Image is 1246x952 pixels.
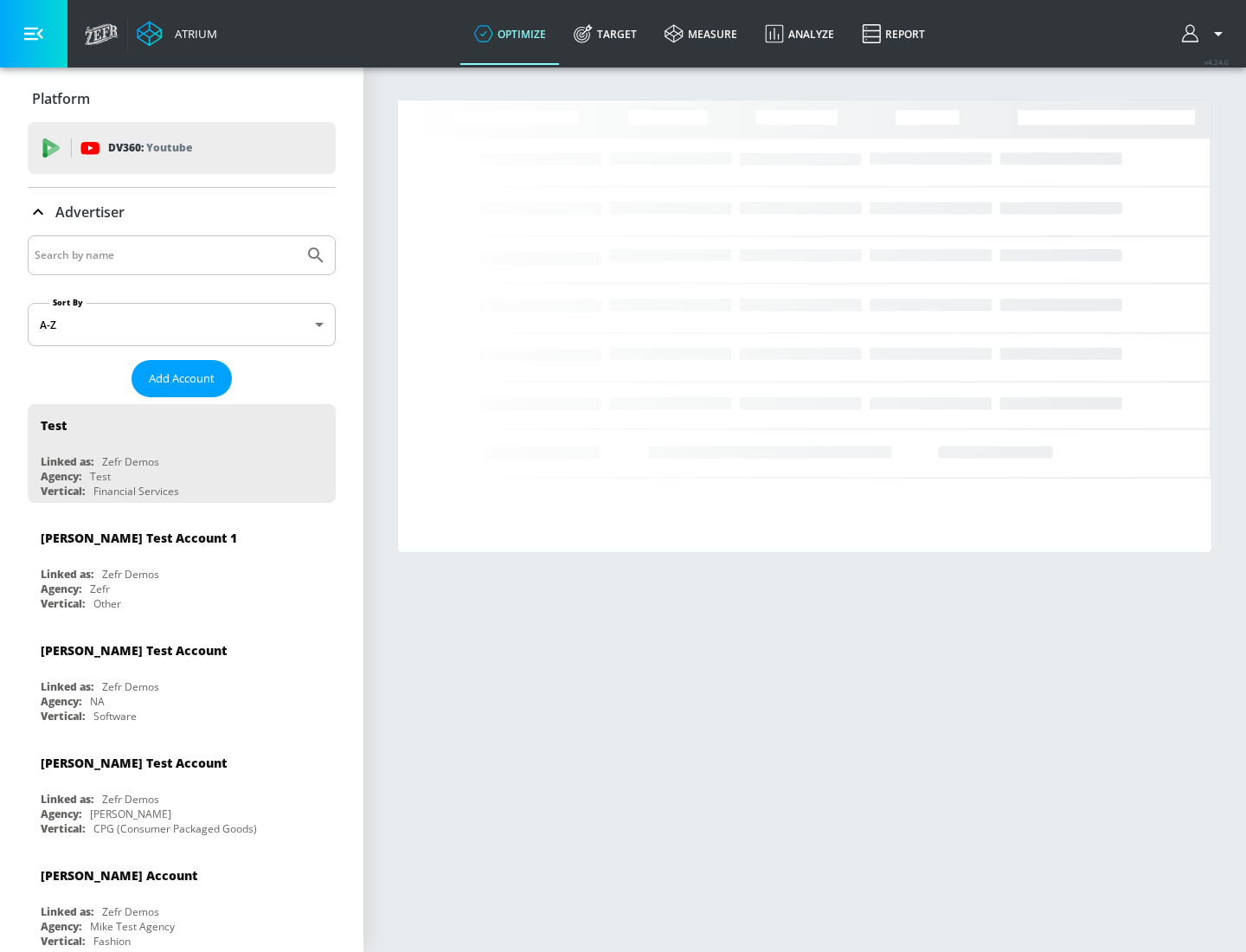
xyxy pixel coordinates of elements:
[90,582,110,596] div: Zefr
[41,596,85,611] div: Vertical:
[102,567,159,582] div: Zefr Demos
[93,821,257,836] div: CPG (Consumer Packaged Goods)
[102,904,159,919] div: Zefr Demos
[90,694,105,709] div: NA
[55,203,125,222] p: Advertiser
[41,642,227,659] div: [PERSON_NAME] Test Account
[93,596,121,611] div: Other
[41,694,81,709] div: Agency:
[168,26,217,42] div: Atrium
[28,404,336,503] div: TestLinked as:Zefr DemosAgency:TestVertical:Financial Services
[108,138,192,158] p: DV360:
[41,821,85,836] div: Vertical:
[149,369,215,389] span: Add Account
[28,742,336,840] div: [PERSON_NAME] Test AccountLinked as:Zefr DemosAgency:[PERSON_NAME]Vertical:CPG (Consumer Packaged...
[90,469,111,484] div: Test
[460,3,560,65] a: optimize
[28,303,336,346] div: A-Z
[41,582,81,596] div: Agency:
[137,21,217,47] a: Atrium
[41,807,81,821] div: Agency:
[93,934,131,949] div: Fashion
[41,417,67,434] div: Test
[35,244,297,267] input: Search by name
[93,484,179,499] div: Financial Services
[41,755,227,771] div: [PERSON_NAME] Test Account
[41,469,81,484] div: Agency:
[751,3,848,65] a: Analyze
[146,138,192,157] p: Youtube
[41,567,93,582] div: Linked as:
[102,679,159,694] div: Zefr Demos
[1204,57,1229,67] span: v 4.24.0
[560,3,651,65] a: Target
[90,919,175,934] div: Mike Test Agency
[41,679,93,694] div: Linked as:
[90,807,171,821] div: [PERSON_NAME]
[28,188,336,236] div: Advertiser
[28,629,336,728] div: [PERSON_NAME] Test AccountLinked as:Zefr DemosAgency:NAVertical:Software
[41,454,93,469] div: Linked as:
[49,297,87,308] label: Sort By
[28,74,336,123] div: Platform
[102,454,159,469] div: Zefr Demos
[28,517,336,615] div: [PERSON_NAME] Test Account 1Linked as:Zefr DemosAgency:ZefrVertical:Other
[41,934,85,949] div: Vertical:
[41,709,85,724] div: Vertical:
[132,360,232,397] button: Add Account
[41,867,197,884] div: [PERSON_NAME] Account
[41,792,93,807] div: Linked as:
[41,484,85,499] div: Vertical:
[848,3,939,65] a: Report
[28,122,336,174] div: DV360: Youtube
[32,89,90,108] p: Platform
[41,904,93,919] div: Linked as:
[102,792,159,807] div: Zefr Demos
[93,709,137,724] div: Software
[41,919,81,934] div: Agency:
[41,530,237,546] div: [PERSON_NAME] Test Account 1
[651,3,751,65] a: measure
